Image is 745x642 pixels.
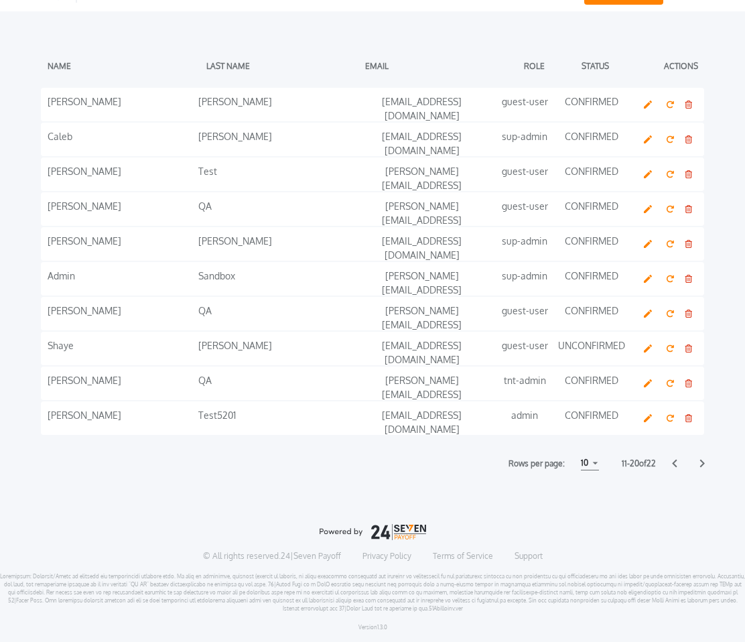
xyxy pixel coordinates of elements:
[350,94,494,115] div: [EMAIL_ADDRESS][DOMAIN_NAME]
[622,457,656,470] label: 11 - 20 of 22
[198,408,342,428] div: Test5201
[500,164,549,184] div: guest-user
[48,129,192,149] div: Caleb
[350,164,494,184] div: [PERSON_NAME][EMAIL_ADDRESS][DOMAIN_NAME]
[500,304,549,324] div: guest-user
[319,524,426,540] img: logo
[555,408,628,428] div: CONFIRMED
[500,129,549,149] div: sup-admin
[581,456,599,470] button: 10
[48,373,192,393] div: [PERSON_NAME]
[198,373,342,393] div: QA
[41,367,704,400] button: [PERSON_NAME]QA[PERSON_NAME][EMAIL_ADDRESS][DOMAIN_NAME]tnt-adminCONFIRMED
[198,199,342,219] div: QA
[362,551,411,562] a: Privacy Policy
[555,269,628,289] div: CONFIRMED
[555,338,628,359] div: UNCONFIRMED
[509,457,565,470] label: Rows per page:
[350,129,494,149] div: [EMAIL_ADDRESS][DOMAIN_NAME]
[555,304,628,324] div: CONFIRMED
[433,551,493,562] a: Terms of Service
[350,269,494,289] div: [PERSON_NAME][EMAIL_ADDRESS][DOMAIN_NAME]
[48,94,192,115] div: [PERSON_NAME]
[555,234,628,254] div: CONFIRMED
[41,157,704,191] button: [PERSON_NAME]Test[PERSON_NAME][EMAIL_ADDRESS][DOMAIN_NAME]guest-userCONFIRMED
[41,262,704,296] button: AdminSandbox[PERSON_NAME][EMAIL_ADDRESS][DOMAIN_NAME]sup-adminCONFIRMED
[365,56,517,76] div: EMAIL
[555,199,628,219] div: CONFIRMED
[198,234,342,254] div: [PERSON_NAME]
[350,373,494,393] div: [PERSON_NAME][EMAIL_ADDRESS][DOMAIN_NAME]
[48,234,192,254] div: [PERSON_NAME]
[581,455,588,471] div: 10
[198,304,342,324] div: QA
[206,56,358,76] div: LAST NAME
[664,56,697,76] div: Actions
[198,129,342,149] div: [PERSON_NAME]
[350,338,494,359] div: [EMAIL_ADDRESS][DOMAIN_NAME]
[350,304,494,324] div: [PERSON_NAME][EMAIL_ADDRESS][DOMAIN_NAME]
[555,94,628,115] div: CONFIRMED
[350,234,494,254] div: [EMAIL_ADDRESS][DOMAIN_NAME]
[48,56,200,76] div: NAME
[350,199,494,219] div: [PERSON_NAME][EMAIL_ADDRESS][DOMAIN_NAME]
[198,94,342,115] div: [PERSON_NAME]
[500,338,549,359] div: guest-user
[198,164,342,184] div: Test
[524,56,575,76] div: ROLE
[555,164,628,184] div: CONFIRMED
[500,373,549,393] div: tnt-admin
[515,551,543,562] a: Support
[500,199,549,219] div: guest-user
[41,88,704,121] button: [PERSON_NAME][PERSON_NAME][EMAIL_ADDRESS][DOMAIN_NAME]guest-userCONFIRMED
[203,551,341,562] p: © All rights reserved. 24|Seven Payoff
[48,338,192,359] div: Shaye
[48,269,192,289] div: Admin
[582,56,657,76] div: STATUS
[555,373,628,393] div: CONFIRMED
[500,269,549,289] div: sup-admin
[48,199,192,219] div: [PERSON_NAME]
[48,304,192,324] div: [PERSON_NAME]
[41,401,704,435] button: [PERSON_NAME]Test5201[EMAIL_ADDRESS][DOMAIN_NAME]adminCONFIRMED
[48,408,192,428] div: [PERSON_NAME]
[555,129,628,149] div: CONFIRMED
[41,123,704,156] button: Caleb[PERSON_NAME][EMAIL_ADDRESS][DOMAIN_NAME]sup-adminCONFIRMED
[41,227,704,261] button: [PERSON_NAME][PERSON_NAME][EMAIL_ADDRESS][DOMAIN_NAME]sup-adminCONFIRMED
[500,234,549,254] div: sup-admin
[358,623,387,631] p: Version 1.3.0
[41,332,704,365] button: Shaye[PERSON_NAME][EMAIL_ADDRESS][DOMAIN_NAME]guest-userUNCONFIRMED
[500,94,549,115] div: guest-user
[500,408,549,428] div: admin
[48,164,192,184] div: [PERSON_NAME]
[350,408,494,428] div: [EMAIL_ADDRESS][DOMAIN_NAME]
[198,269,342,289] div: Sandbox
[41,192,704,226] button: [PERSON_NAME]QA[PERSON_NAME][EMAIL_ADDRESS][DOMAIN_NAME]guest-userCONFIRMED
[41,297,704,330] button: [PERSON_NAME]QA[PERSON_NAME][EMAIL_ADDRESS][DOMAIN_NAME]guest-userCONFIRMED
[198,338,342,359] div: [PERSON_NAME]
